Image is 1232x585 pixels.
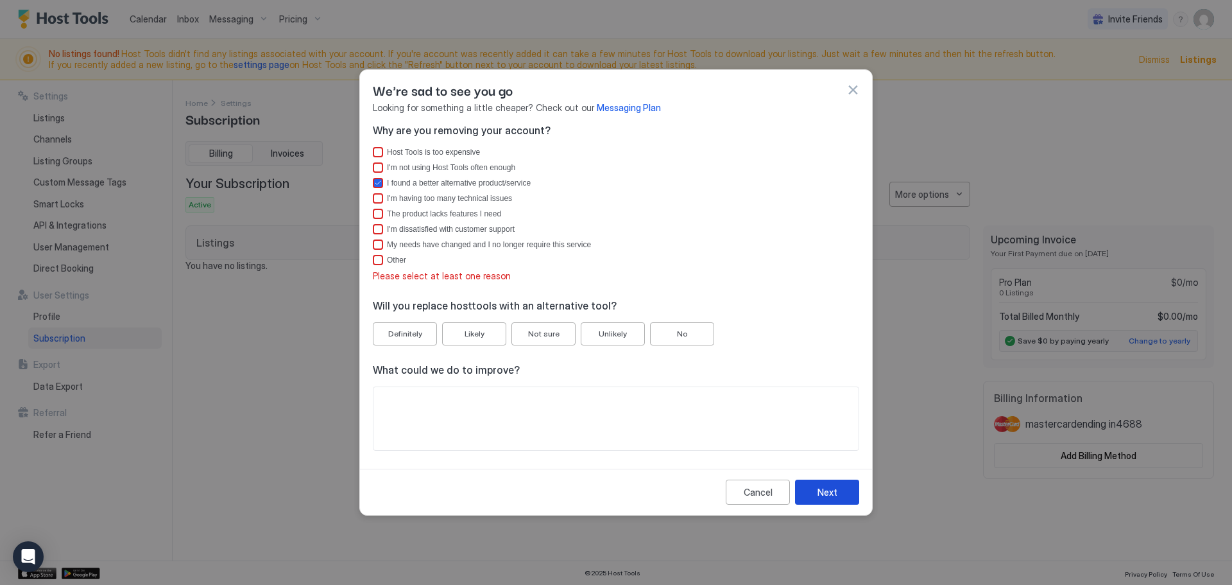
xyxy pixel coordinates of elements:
[373,162,859,173] div: I'm not using Host Tools often enough
[373,255,859,265] div: Other
[597,102,661,113] a: Messaging Plan
[373,193,859,204] div: I'm having too many technical issues
[387,163,515,172] div: I'm not using Host Tools often enough
[465,328,484,340] div: Likely
[650,322,714,345] button: No
[581,322,645,345] button: Unlikely
[387,240,591,249] div: My needs have changed and I no longer require this service
[387,209,501,218] div: The product lacks features I need
[528,328,560,340] div: Not sure
[373,102,859,114] span: Looking for something a little cheaper? Check out our
[744,485,773,499] div: Cancel
[373,322,437,345] button: Definitely
[373,270,511,282] span: Please select at least one reason
[387,179,531,188] div: I found a better alternative product/service
[387,194,512,203] div: I'm having too many technical issues
[795,480,859,505] button: Next
[373,387,859,450] textarea: Input Field
[373,124,859,137] span: Why are you removing your account?
[373,363,859,376] span: What could we do to improve?
[373,80,513,100] span: We're sad to see you go
[677,328,688,340] div: No
[511,322,576,345] button: Not sure
[387,148,480,157] div: Host Tools is too expensive
[373,178,859,188] div: I found a better alternative product/service
[387,256,406,265] div: Other
[817,485,837,499] div: Next
[373,147,859,157] div: Host Tools is too expensive
[442,322,506,345] button: Likely
[373,240,859,250] div: My needs have changed and I no longer require this service
[373,224,859,234] div: I'm dissatisfied with customer support
[373,209,859,219] div: The product lacks features I need
[387,225,515,234] div: I'm dissatisfied with customer support
[388,328,422,340] div: Definitely
[13,541,44,572] div: Open Intercom Messenger
[373,299,859,312] span: Will you replace hosttools with an alternative tool?
[599,328,627,340] div: Unlikely
[726,480,790,505] button: Cancel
